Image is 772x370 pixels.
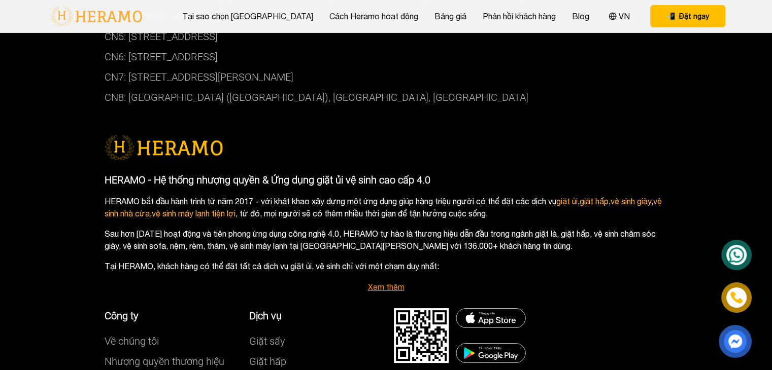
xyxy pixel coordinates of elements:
[456,308,526,328] img: DMCA.com Protection Status
[249,355,286,367] a: Giặt hấp
[105,67,668,87] p: CN7: [STREET_ADDRESS][PERSON_NAME]
[394,308,449,363] img: DMCA.com Protection Status
[105,47,668,67] p: CN6: [STREET_ADDRESS]
[556,197,578,206] a: giặt ủi
[606,10,633,23] button: VN
[47,6,145,27] img: logo-with-text.png
[483,10,556,22] a: Phản hồi khách hàng
[730,291,743,304] img: phone-icon
[650,5,725,27] button: phone Đặt ngay
[105,135,223,160] img: logo
[249,308,379,323] p: Dịch vụ
[456,343,526,363] img: DMCA.com Protection Status
[152,209,236,218] a: vệ sinh máy lạnh tiện lợi
[572,10,589,22] a: Blog
[105,308,234,323] p: Công ty
[434,10,466,22] a: Bảng giá
[105,228,668,252] p: Sau hơn [DATE] hoạt động và tiên phong ứng dụng công nghệ 4.0, HERAMO tự hào là thương hiệu dẫn đ...
[105,26,668,47] p: CN5: [STREET_ADDRESS]
[105,260,668,272] p: Tại HERAMO, khách hàng có thể đặt tất cả dịch vụ giặt ủi, vệ sinh chỉ với một chạm duy nhất:
[723,284,750,311] a: phone-icon
[368,282,405,291] a: Xem thêm
[611,197,651,206] a: vệ sinh giày
[666,11,675,21] span: phone
[105,335,159,347] a: Về chúng tôi
[105,172,668,188] p: HERAMO - Hệ thống nhượng quyền & Ứng dụng giặt ủi vệ sinh cao cấp 4.0
[182,10,313,22] a: Tại sao chọn [GEOGRAPHIC_DATA]
[679,11,709,21] span: Đặt ngay
[105,195,668,219] p: HERAMO bắt đầu hành trình từ năm 2017 - với khát khao xây dựng một ứng dụng giúp hàng triệu người...
[329,10,418,22] a: Cách Heramo hoạt động
[105,355,224,367] a: Nhượng quyền thương hiệu
[249,335,285,347] a: Giặt sấy
[105,87,668,107] p: CN8: [GEOGRAPHIC_DATA] ([GEOGRAPHIC_DATA]), [GEOGRAPHIC_DATA], [GEOGRAPHIC_DATA]
[580,197,609,206] a: giặt hấp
